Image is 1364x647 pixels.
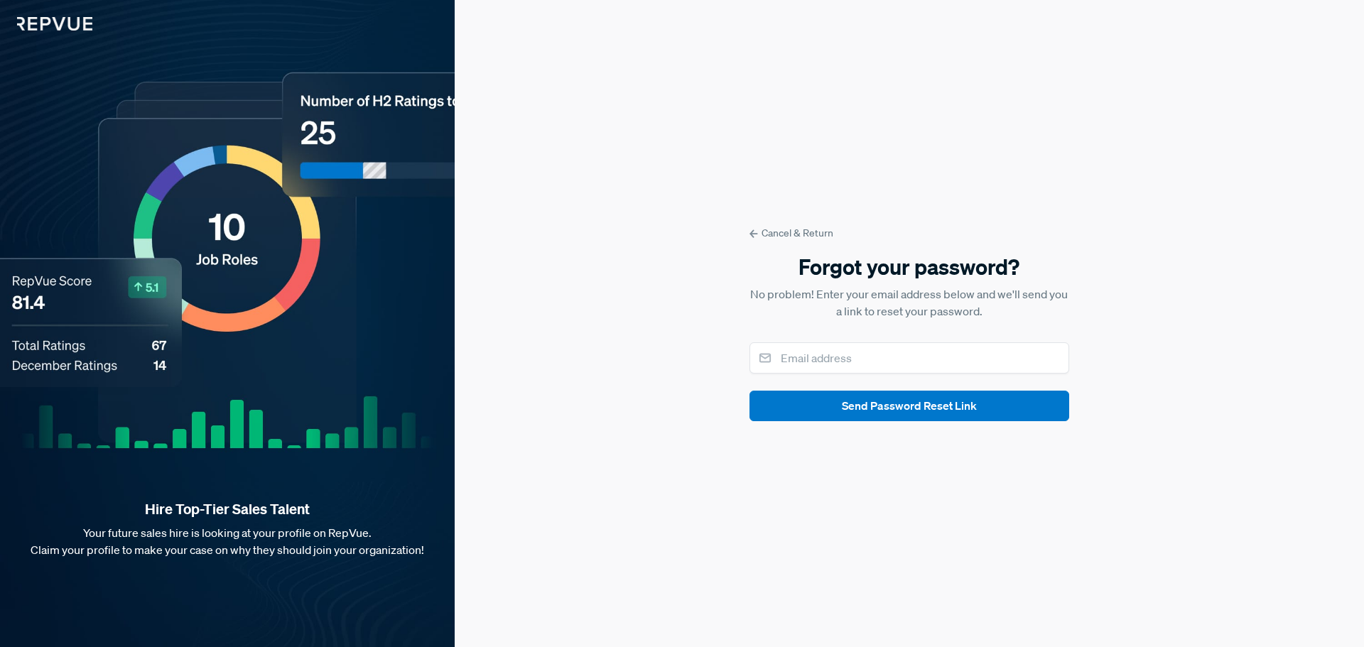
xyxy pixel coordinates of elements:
p: Your future sales hire is looking at your profile on RepVue. Claim your profile to make your case... [23,524,432,558]
h5: Forgot your password? [749,252,1069,282]
p: No problem! Enter your email address below and we'll send you a link to reset your password. [749,286,1069,320]
input: Email address [749,342,1069,374]
button: Send Password Reset Link [749,391,1069,421]
strong: Hire Top-Tier Sales Talent [23,500,432,518]
a: Cancel & Return [749,226,1069,241]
